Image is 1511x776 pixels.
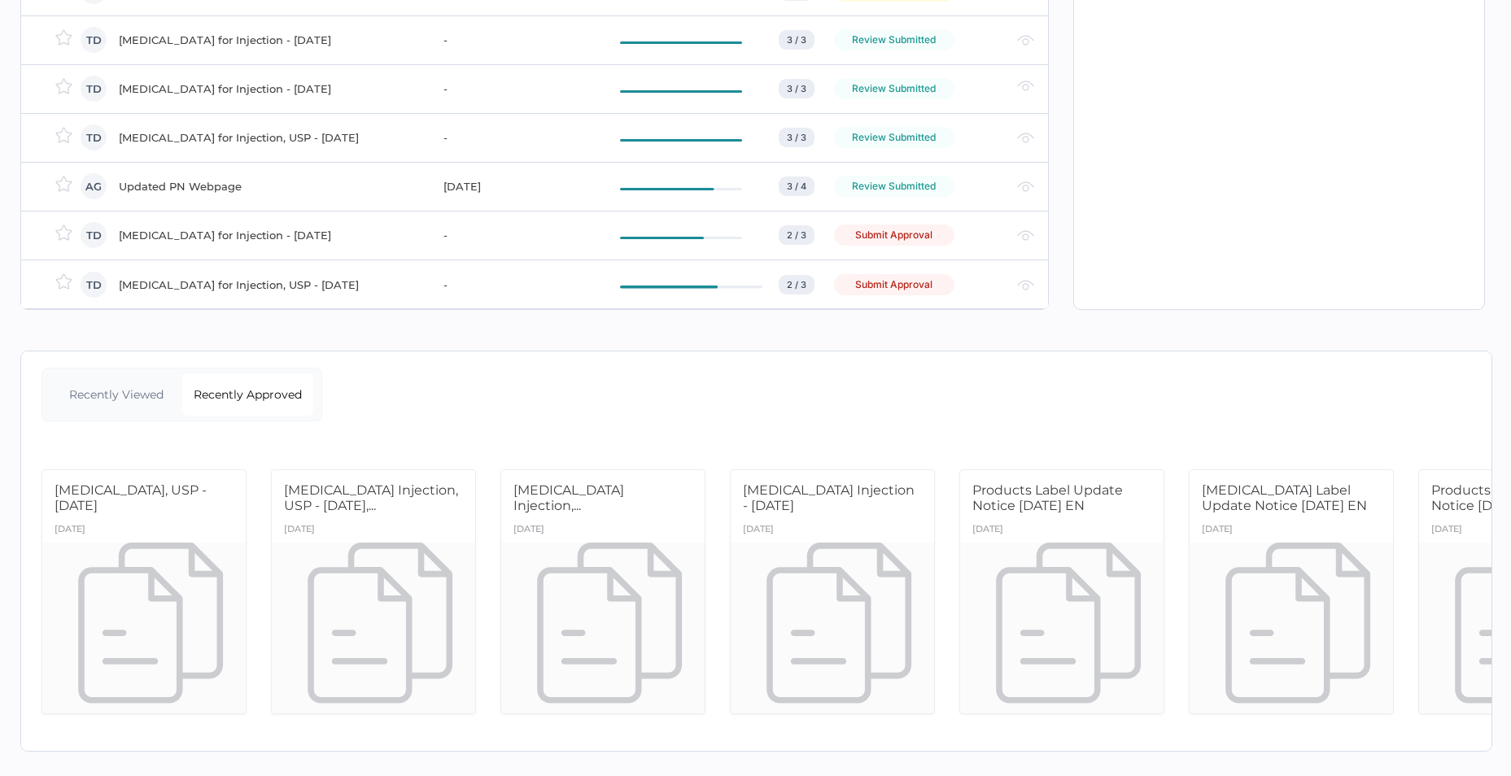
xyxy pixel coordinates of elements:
[779,79,814,98] div: 3 / 3
[1017,230,1034,241] img: eye-light-gray.b6d092a5.svg
[119,30,424,50] div: [MEDICAL_DATA] for Injection - [DATE]
[1202,519,1233,543] div: [DATE]
[81,222,107,248] div: TD
[834,274,954,295] div: Submit Approval
[1017,133,1034,143] img: eye-light-gray.b6d092a5.svg
[427,259,604,308] td: -
[834,127,954,148] div: Review Submitted
[743,519,774,543] div: [DATE]
[513,482,624,513] span: [MEDICAL_DATA] Injection,...
[427,15,604,64] td: -
[119,79,424,98] div: [MEDICAL_DATA] for Injection - [DATE]
[834,225,954,246] div: Submit Approval
[55,225,72,241] img: star-inactive.70f2008a.svg
[779,177,814,196] div: 3 / 4
[55,176,72,192] img: star-inactive.70f2008a.svg
[1017,181,1034,192] img: eye-light-gray.b6d092a5.svg
[427,211,604,259] td: -
[1017,280,1034,290] img: eye-light-gray.b6d092a5.svg
[779,275,814,294] div: 2 / 3
[81,272,107,298] div: TD
[55,78,72,94] img: star-inactive.70f2008a.svg
[972,519,1003,543] div: [DATE]
[972,482,1123,513] span: Products Label Update Notice [DATE] EN
[119,225,424,245] div: [MEDICAL_DATA] for Injection - [DATE]
[427,113,604,162] td: -
[1017,35,1034,46] img: eye-light-gray.b6d092a5.svg
[834,29,954,50] div: Review Submitted
[1202,482,1367,513] span: [MEDICAL_DATA] Label Update Notice [DATE] EN
[284,482,458,513] span: [MEDICAL_DATA] Injection, USP - [DATE],...
[1017,81,1034,91] img: eye-light-gray.b6d092a5.svg
[50,373,182,416] div: Recently Viewed
[119,275,424,294] div: [MEDICAL_DATA] for Injection, USP - [DATE]
[1431,519,1462,543] div: [DATE]
[743,482,915,513] span: [MEDICAL_DATA] Injection - [DATE]
[81,173,107,199] div: AG
[81,27,107,53] div: TD
[779,128,814,147] div: 3 / 3
[779,225,814,245] div: 2 / 3
[779,30,814,50] div: 3 / 3
[284,519,315,543] div: [DATE]
[427,64,604,113] td: -
[834,176,954,197] div: Review Submitted
[513,519,544,543] div: [DATE]
[55,127,72,143] img: star-inactive.70f2008a.svg
[55,273,72,290] img: star-inactive.70f2008a.svg
[55,519,85,543] div: [DATE]
[119,128,424,147] div: [MEDICAL_DATA] for Injection, USP - [DATE]
[81,76,107,102] div: TD
[55,29,72,46] img: star-inactive.70f2008a.svg
[119,177,424,196] div: Updated PN Webpage
[182,373,314,416] div: Recently Approved
[834,78,954,99] div: Review Submitted
[81,124,107,150] div: TD
[443,177,600,196] div: [DATE]
[55,482,207,513] span: [MEDICAL_DATA], USP - [DATE]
